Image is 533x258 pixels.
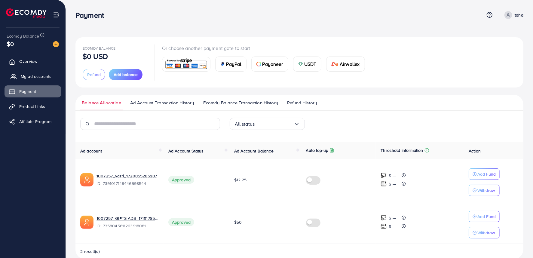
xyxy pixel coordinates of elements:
img: top-up amount [381,172,387,179]
span: Add balance [114,72,138,78]
span: USDT [304,60,317,68]
a: 1007257_varri_1720855285387 [96,173,157,179]
p: taha [515,11,523,19]
a: cardPayPal [215,57,247,72]
a: Product Links [5,100,61,112]
span: $12.25 [234,177,247,183]
span: $50 [234,219,242,225]
button: Withdraw [469,185,500,196]
p: Withdraw [477,187,495,194]
span: Ecomdy Balance [83,46,115,51]
span: ID: 7391017148446998544 [96,180,159,186]
span: Approved [168,176,194,184]
img: card [164,58,208,71]
p: Threshold information [381,147,423,154]
a: Payment [5,85,61,97]
a: cardUSDT [293,57,322,72]
img: card [256,62,261,66]
span: Ad account [80,148,102,154]
span: Refund [87,72,101,78]
p: Or choose another payment gate to start [162,45,370,52]
img: top-up amount [381,181,387,187]
div: <span class='underline'>1007257_varri_1720855285387</span></br>7391017148446998544 [96,173,159,187]
a: card [162,57,210,72]
span: Overview [19,58,37,64]
p: Withdraw [477,229,495,236]
img: logo [6,8,47,18]
img: card [331,62,338,66]
button: Add balance [109,69,142,80]
span: PayPal [226,60,241,68]
a: taha [502,11,523,19]
span: Payment [19,88,36,94]
img: top-up amount [381,215,387,221]
button: Add Fund [469,211,500,222]
a: 1007257_GIFTS ADS_1713178508862 [96,215,159,221]
p: $ --- [389,180,396,188]
img: top-up amount [381,223,387,229]
div: Search for option [230,118,305,130]
p: Add Fund [477,170,496,178]
span: Payoneer [262,60,283,68]
a: cardAirwallex [326,57,365,72]
a: My ad accounts [5,70,61,82]
button: Withdraw [469,227,500,238]
p: $ --- [389,214,396,222]
h3: Payment [75,11,109,20]
span: ID: 7358045611263918081 [96,223,159,229]
span: All status [235,119,255,129]
span: Balance Allocation [82,100,121,106]
img: card [298,62,303,66]
img: ic-ads-acc.e4c84228.svg [80,216,93,229]
button: Add Fund [469,168,500,180]
span: 2 result(s) [80,248,100,254]
span: Ecomdy Balance [7,33,39,39]
span: Action [469,148,481,154]
p: $ --- [389,223,396,230]
a: cardPayoneer [251,57,288,72]
img: card [220,62,225,66]
div: <span class='underline'>1007257_GIFTS ADS_1713178508862</span></br>7358045611263918081 [96,215,159,229]
input: Search for option [255,119,293,129]
span: Ad Account Transaction History [130,100,194,106]
span: Refund History [287,100,317,106]
span: Ad Account Status [168,148,204,154]
span: Ad Account Balance [234,148,274,154]
a: Overview [5,55,61,67]
span: Ecomdy Balance Transaction History [203,100,278,106]
img: menu [53,11,60,18]
p: $ --- [389,172,396,179]
span: My ad accounts [21,73,51,79]
a: Affiliate Program [5,115,61,127]
button: Refund [83,69,105,80]
span: Product Links [19,103,45,109]
p: Add Fund [477,213,496,220]
span: Airwallex [340,60,360,68]
p: Auto top-up [306,147,329,154]
p: $0 USD [83,53,108,60]
span: Affiliate Program [19,118,51,124]
span: Approved [168,218,194,226]
img: ic-ads-acc.e4c84228.svg [80,173,93,186]
img: image [53,41,59,47]
span: $0 [5,38,16,49]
